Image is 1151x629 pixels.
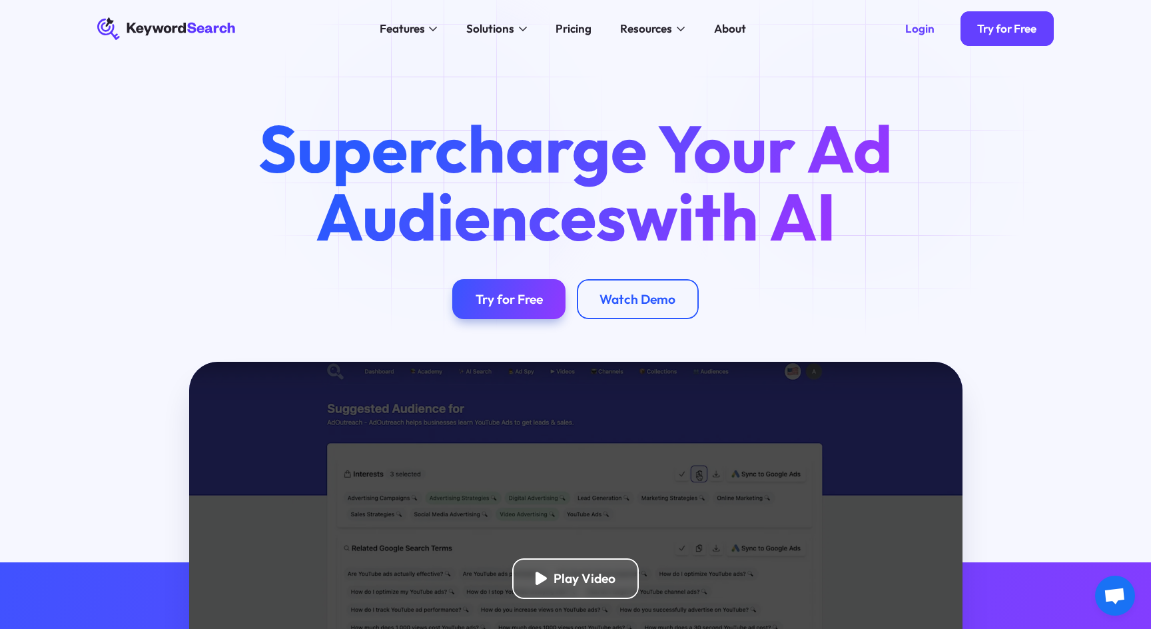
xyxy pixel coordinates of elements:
[556,20,591,37] div: Pricing
[620,20,672,37] div: Resources
[626,175,836,258] span: with AI
[714,20,746,37] div: About
[466,20,514,37] div: Solutions
[554,570,615,586] div: Play Video
[888,11,952,46] a: Login
[380,20,425,37] div: Features
[705,17,755,40] a: About
[960,11,1054,46] a: Try for Free
[977,21,1036,36] div: Try for Free
[1095,576,1135,616] div: Open chat
[905,21,935,36] div: Login
[548,17,601,40] a: Pricing
[476,291,543,307] div: Try for Free
[599,291,675,307] div: Watch Demo
[232,115,919,251] h1: Supercharge Your Ad Audiences
[452,279,566,319] a: Try for Free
